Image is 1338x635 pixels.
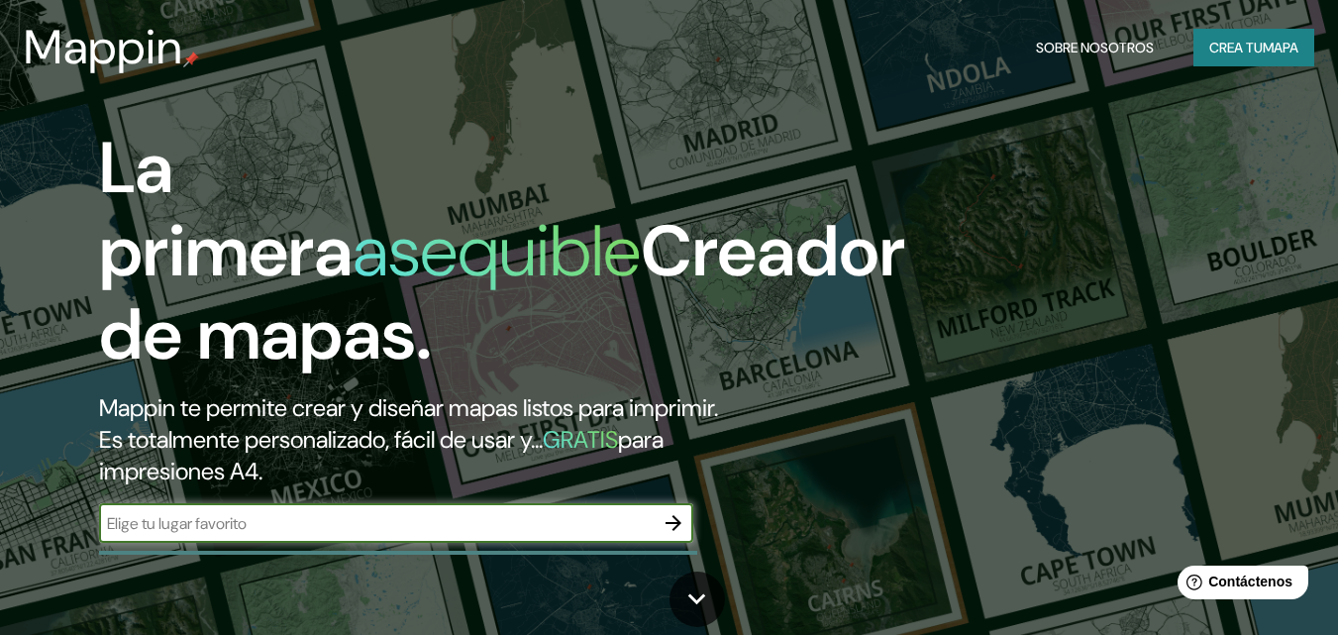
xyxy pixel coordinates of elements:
font: Mappin [24,16,183,78]
font: mapa [1263,39,1298,56]
font: Crea tu [1209,39,1263,56]
font: Mappin te permite crear y diseñar mapas listos para imprimir. [99,392,718,423]
font: para impresiones A4. [99,424,664,486]
iframe: Lanzador de widgets de ayuda [1162,558,1316,613]
button: Sobre nosotros [1028,29,1162,66]
input: Elige tu lugar favorito [99,512,654,535]
font: GRATIS [543,424,618,455]
font: Creador de mapas. [99,205,905,380]
font: La primera [99,122,353,297]
font: asequible [353,205,641,297]
font: Sobre nosotros [1036,39,1154,56]
button: Crea tumapa [1193,29,1314,66]
font: Es totalmente personalizado, fácil de usar y... [99,424,543,455]
img: pin de mapeo [183,52,199,67]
